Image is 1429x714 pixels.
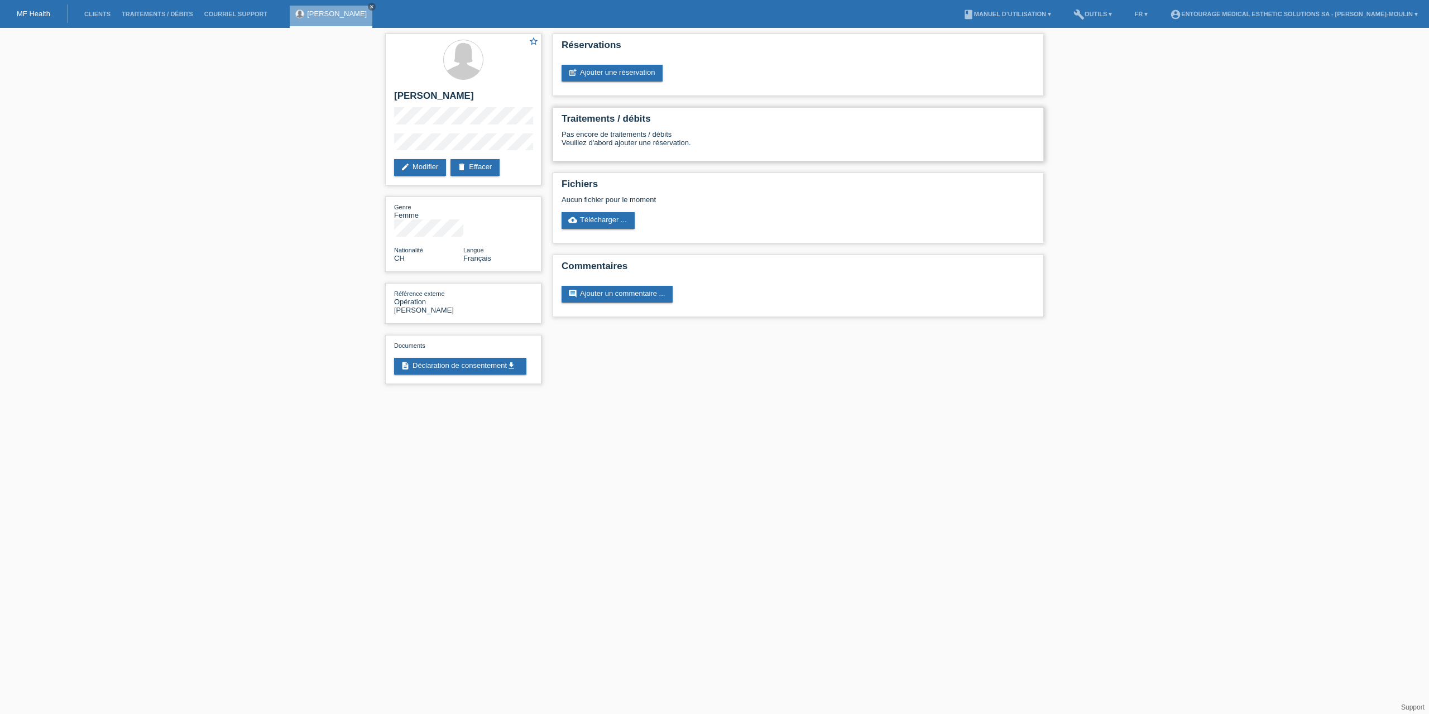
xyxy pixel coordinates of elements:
[568,68,577,77] i: post_add
[17,9,50,18] a: MF Health
[394,203,463,219] div: Femme
[529,36,539,46] i: star_border
[199,11,273,17] a: Courriel Support
[562,179,1035,195] h2: Fichiers
[394,342,425,349] span: Documents
[562,113,1035,130] h2: Traitements / débits
[394,204,411,210] span: Genre
[1129,11,1153,17] a: FR ▾
[450,159,500,176] a: deleteEffacer
[394,358,526,375] a: descriptionDéclaration de consentementget_app
[116,11,199,17] a: Traitements / débits
[529,36,539,48] a: star_border
[1073,9,1085,20] i: build
[394,254,405,262] span: Suisse
[457,162,466,171] i: delete
[463,247,484,253] span: Langue
[394,247,423,253] span: Nationalité
[394,159,446,176] a: editModifier
[79,11,116,17] a: Clients
[562,65,663,82] a: post_addAjouter une réservation
[963,9,974,20] i: book
[394,289,463,314] div: Opération [PERSON_NAME]
[394,290,445,297] span: Référence externe
[1401,703,1425,711] a: Support
[463,254,491,262] span: Français
[562,261,1035,277] h2: Commentaires
[562,286,673,303] a: commentAjouter un commentaire ...
[401,361,410,370] i: description
[368,3,376,11] a: close
[401,162,410,171] i: edit
[562,195,903,204] div: Aucun fichier pour le moment
[394,90,533,107] h2: [PERSON_NAME]
[307,9,367,18] a: [PERSON_NAME]
[562,40,1035,56] h2: Réservations
[568,289,577,298] i: comment
[568,215,577,224] i: cloud_upload
[562,130,1035,155] div: Pas encore de traitements / débits Veuillez d'abord ajouter une réservation.
[1164,11,1423,17] a: account_circleENTOURAGE Medical Esthetic Solutions SA - [PERSON_NAME]-Moulin ▾
[1170,9,1181,20] i: account_circle
[562,212,635,229] a: cloud_uploadTélécharger ...
[957,11,1057,17] a: bookManuel d’utilisation ▾
[1068,11,1118,17] a: buildOutils ▾
[507,361,516,370] i: get_app
[369,4,375,9] i: close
